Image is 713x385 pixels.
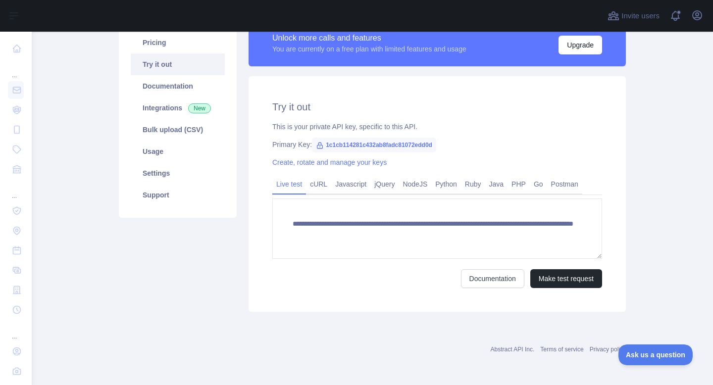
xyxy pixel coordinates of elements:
div: ... [8,321,24,340]
button: Upgrade [559,36,602,54]
button: Invite users [606,8,662,24]
span: New [188,103,211,113]
a: jQuery [370,176,399,192]
a: cURL [306,176,331,192]
a: Privacy policy [590,346,626,353]
div: Unlock more calls and features [272,32,466,44]
a: Documentation [131,75,225,97]
a: NodeJS [399,176,431,192]
a: Settings [131,162,225,184]
a: Java [485,176,508,192]
iframe: Toggle Customer Support [618,344,693,365]
a: Javascript [331,176,370,192]
a: Try it out [131,53,225,75]
div: This is your private API key, specific to this API. [272,122,602,132]
div: Primary Key: [272,140,602,149]
a: Create, rotate and manage your keys [272,158,387,166]
a: Postman [547,176,582,192]
div: ... [8,180,24,200]
span: 1c1cb114281c432ab8fadc81072edd0d [312,138,436,152]
a: Ruby [461,176,485,192]
a: PHP [508,176,530,192]
div: You are currently on a free plan with limited features and usage [272,44,466,54]
button: Make test request [530,269,602,288]
a: Live test [272,176,306,192]
a: Documentation [461,269,524,288]
a: Go [530,176,547,192]
h2: Try it out [272,100,602,114]
a: Terms of service [540,346,583,353]
div: ... [8,59,24,79]
a: Integrations New [131,97,225,119]
a: Usage [131,141,225,162]
a: Abstract API Inc. [491,346,535,353]
a: Support [131,184,225,206]
a: Python [431,176,461,192]
a: Pricing [131,32,225,53]
span: Invite users [621,10,660,22]
a: Bulk upload (CSV) [131,119,225,141]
